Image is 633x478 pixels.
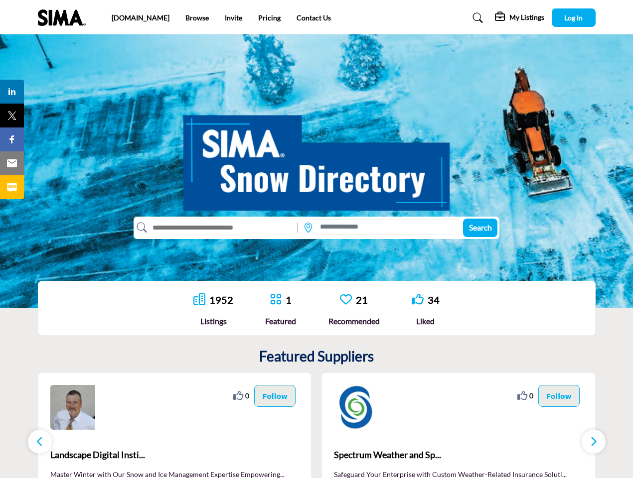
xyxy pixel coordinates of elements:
span: Landscape Digital Insti... [50,448,300,462]
b: Landscape Digital Institute [50,442,300,469]
img: Site Logo [38,9,91,26]
a: 1 [286,294,292,306]
div: Listings [193,315,233,327]
a: Landscape Digital Insti... [50,442,300,469]
div: Featured [265,315,296,327]
span: 0 [529,390,533,401]
a: Pricing [258,13,281,22]
a: Go to Recommended [340,293,352,307]
a: 1952 [209,294,233,306]
span: Search [469,223,492,232]
a: Invite [225,13,242,22]
a: 21 [356,294,368,306]
span: 0 [245,390,249,401]
img: SIMA Snow Directory [183,104,450,211]
a: Browse [185,13,209,22]
a: Search [463,10,489,26]
a: Contact Us [297,13,331,22]
div: Liked [412,315,440,327]
button: Follow [254,385,296,407]
h5: My Listings [509,13,544,22]
button: Log In [552,8,596,27]
h2: Featured Suppliers [259,348,374,365]
div: My Listings [495,12,544,24]
span: Spectrum Weather and Sp... [334,448,583,462]
div: Recommended [328,315,380,327]
button: Follow [538,385,580,407]
span: Log In [564,13,583,22]
img: Landscape Digital Institute [50,385,95,430]
img: Rectangle%203585.svg [295,220,301,235]
a: 34 [428,294,440,306]
p: Follow [546,390,572,401]
a: Go to Featured [270,293,282,307]
img: Spectrum Weather and Specialty Insurance [334,385,379,430]
a: [DOMAIN_NAME] [112,13,169,22]
i: Go to Liked [412,293,424,305]
a: Spectrum Weather and Sp... [334,442,583,469]
p: Follow [262,390,288,401]
button: Search [463,219,497,237]
b: Spectrum Weather and Specialty Insurance [334,442,583,469]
